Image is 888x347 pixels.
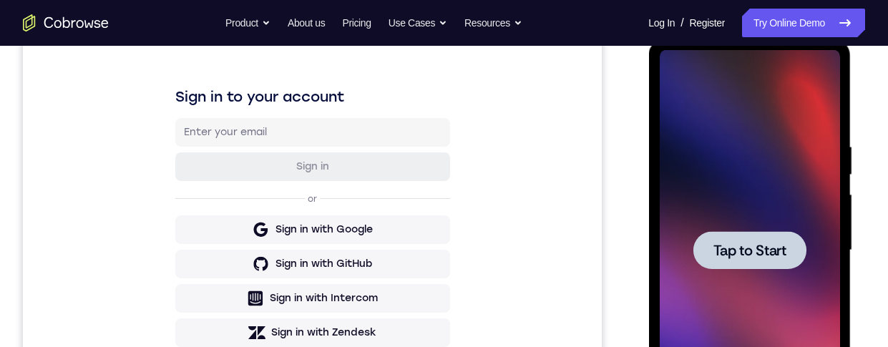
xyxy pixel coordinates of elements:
a: Register [690,9,725,37]
a: Go to the home page [23,14,109,31]
a: About us [288,9,325,37]
button: Product [225,9,270,37]
button: Sign in with GitHub [152,261,427,290]
button: Sign in with Intercom [152,295,427,324]
div: Sign in with Google [253,234,350,248]
button: Resources [464,9,522,37]
a: Log In [648,9,675,37]
span: / [680,14,683,31]
input: Enter your email [161,137,419,151]
a: Try Online Demo [742,9,865,37]
p: or [282,205,297,216]
div: Sign in with Intercom [247,303,355,317]
h1: Sign in to your account [152,98,427,118]
span: Tap to Start [64,204,137,218]
button: Use Cases [389,9,447,37]
div: Sign in with GitHub [253,268,349,283]
button: Sign in with Google [152,227,427,255]
button: Sign in [152,164,427,192]
button: Tap to Start [44,192,157,230]
a: Pricing [342,9,371,37]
